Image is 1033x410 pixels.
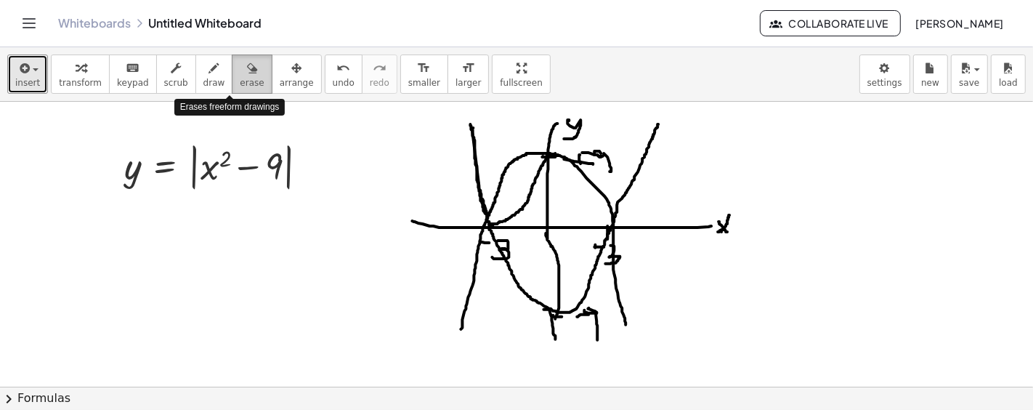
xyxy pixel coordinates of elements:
button: format_sizelarger [447,55,489,94]
button: save [951,55,988,94]
span: arrange [280,78,314,88]
button: arrange [272,55,322,94]
button: insert [7,55,48,94]
span: transform [59,78,102,88]
button: new [913,55,948,94]
span: Collaborate Live [772,17,888,30]
span: smaller [408,78,440,88]
button: settings [859,55,910,94]
span: settings [867,78,902,88]
span: new [921,78,939,88]
button: redoredo [362,55,397,94]
button: erase [232,55,272,94]
button: draw [195,55,233,94]
span: load [999,78,1018,88]
button: scrub [156,55,196,94]
span: fullscreen [500,78,542,88]
span: larger [455,78,481,88]
button: keyboardkeypad [109,55,157,94]
button: load [991,55,1026,94]
span: erase [240,78,264,88]
span: keypad [117,78,149,88]
span: undo [333,78,355,88]
i: format_size [461,60,475,77]
button: Toggle navigation [17,12,41,35]
div: Erases freeform drawings [174,99,285,116]
span: scrub [164,78,188,88]
span: redo [370,78,389,88]
i: format_size [417,60,431,77]
a: Whiteboards [58,16,131,31]
button: format_sizesmaller [400,55,448,94]
span: save [959,78,979,88]
button: fullscreen [492,55,550,94]
button: [PERSON_NAME] [904,10,1016,36]
i: keyboard [126,60,139,77]
i: redo [373,60,386,77]
span: insert [15,78,40,88]
span: draw [203,78,225,88]
i: undo [336,60,350,77]
span: [PERSON_NAME] [915,17,1004,30]
button: transform [51,55,110,94]
button: undoundo [325,55,362,94]
button: Collaborate Live [760,10,901,36]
